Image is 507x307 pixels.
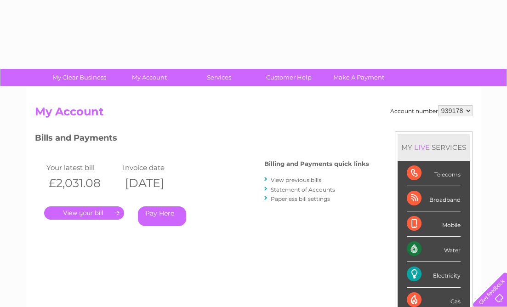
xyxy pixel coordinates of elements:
[407,211,461,237] div: Mobile
[138,206,186,226] a: Pay Here
[412,143,432,152] div: LIVE
[271,176,321,183] a: View previous bills
[407,161,461,186] div: Telecoms
[271,195,330,202] a: Paperless bill settings
[120,161,197,174] td: Invoice date
[407,186,461,211] div: Broadband
[44,161,120,174] td: Your latest bill
[35,105,473,123] h2: My Account
[390,105,473,116] div: Account number
[111,69,187,86] a: My Account
[407,237,461,262] div: Water
[321,69,397,86] a: Make A Payment
[41,69,117,86] a: My Clear Business
[407,262,461,287] div: Electricity
[271,186,335,193] a: Statement of Accounts
[35,131,369,148] h3: Bills and Payments
[264,160,369,167] h4: Billing and Payments quick links
[181,69,257,86] a: Services
[251,69,327,86] a: Customer Help
[398,134,470,160] div: MY SERVICES
[44,206,124,220] a: .
[120,174,197,193] th: [DATE]
[44,174,120,193] th: £2,031.08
